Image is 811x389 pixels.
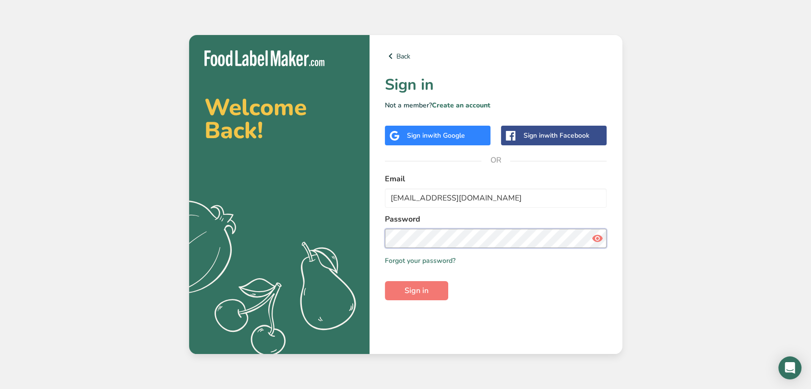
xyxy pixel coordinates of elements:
div: Open Intercom Messenger [778,356,801,379]
input: Enter Your Email [385,189,607,208]
a: Create an account [432,101,490,110]
span: with Facebook [544,131,589,140]
a: Forgot your password? [385,256,455,266]
div: Sign in [523,130,589,141]
a: Back [385,50,607,62]
img: Food Label Maker [204,50,324,66]
span: Sign in [405,285,429,296]
span: OR [481,146,510,175]
h2: Welcome Back! [204,96,354,142]
label: Password [385,213,607,225]
span: with Google [428,131,465,140]
div: Sign in [407,130,465,141]
p: Not a member? [385,100,607,110]
label: Email [385,173,607,185]
button: Sign in [385,281,448,300]
h1: Sign in [385,73,607,96]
